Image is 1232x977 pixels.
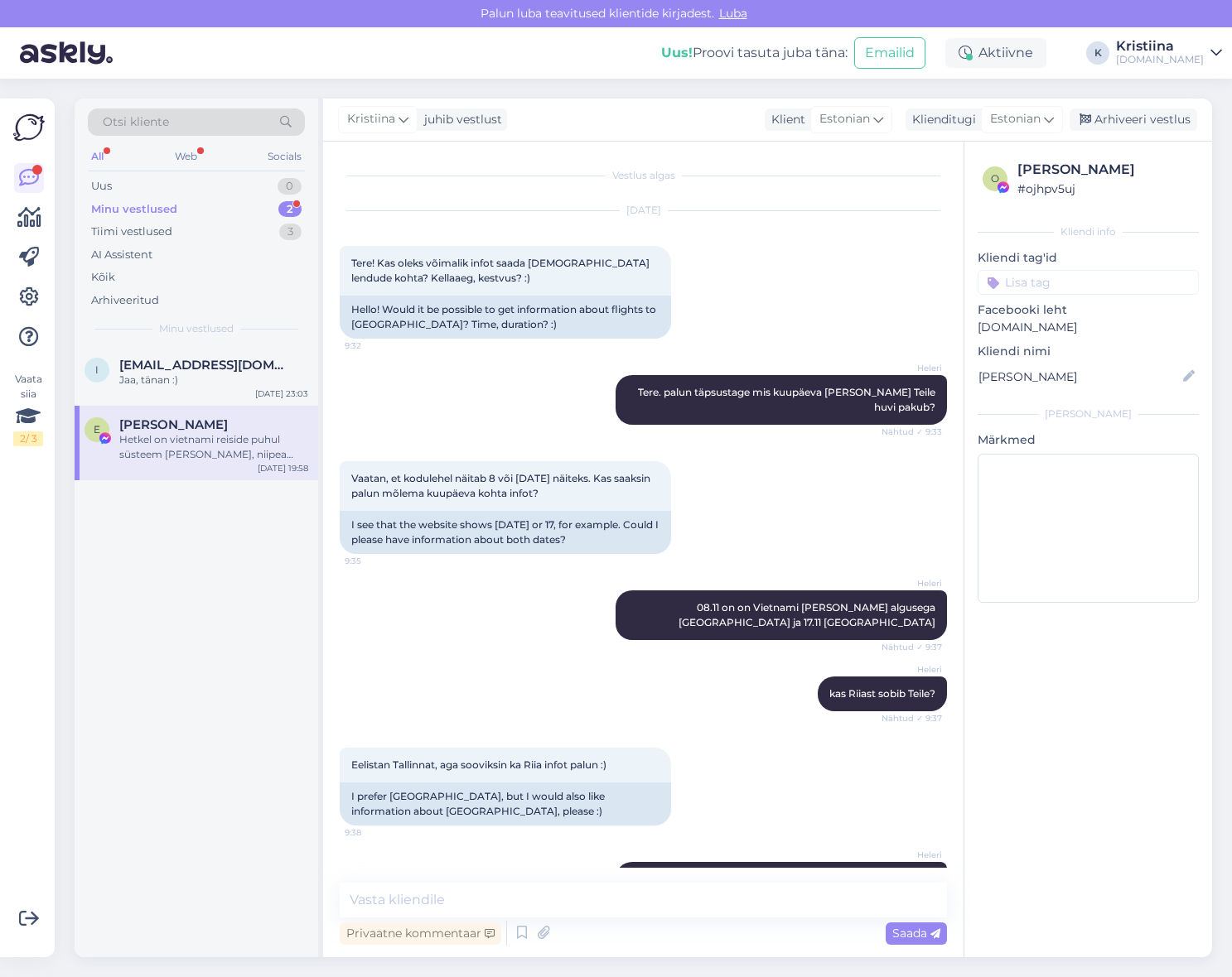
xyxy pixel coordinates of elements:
[906,111,976,128] div: Klienditugi
[978,301,1199,319] p: Facebooki leht
[978,224,1199,239] div: Kliendi info
[351,472,653,499] span: Vaatan, et kodulehel näitab 8 või [DATE] näiteks. Kas saaksin palun mõlema kuupäeva kohta infot?
[340,511,671,554] div: I see that the website shows [DATE] or 17, for example. Could I please have information about bot...
[638,386,938,413] span: Tere. palun täpsustage mis kuupäeva [PERSON_NAME] Teile huvi pakub?
[978,407,1199,421] div: [PERSON_NAME]
[978,368,1180,386] input: Lisa nimi
[258,462,308,474] div: [DATE] 19:58
[159,321,234,336] span: Minu vestlused
[91,224,172,240] div: Tiimi vestlused
[103,113,169,131] span: Otsi kliente
[1116,53,1204,66] div: [DOMAIN_NAME]
[172,146,201,167] div: Web
[880,712,942,724] span: Nähtud ✓ 9:37
[340,782,671,825] div: I prefer [GEOGRAPHIC_DATA], but I would also like information about [GEOGRAPHIC_DATA], please :)
[978,249,1199,267] p: Kliendi tag'id
[880,641,942,653] span: Nähtud ✓ 9:37
[119,373,308,387] div: Jaa, tänan :)
[880,849,942,861] span: Heleri
[255,387,308,400] div: [DATE] 23:03
[819,110,870,128] span: Estonian
[340,168,947,183] div: Vestlus algas
[91,247,152,263] div: AI Assistent
[1017,180,1194,198] div: # ojhpv5uj
[418,111,502,128] div: juhib vestlust
[945,38,1046,68] div: Aktiivne
[264,146,305,167] div: Socials
[854,37,925,69] button: Emailid
[880,426,942,438] span: Nähtud ✓ 9:33
[1017,160,1194,180] div: [PERSON_NAME]
[1116,40,1204,53] div: Kristiina
[880,362,942,374] span: Heleri
[119,432,308,462] div: Hetkel on vietnami reiside puhul süsteem [PERSON_NAME], niipea [PERSON_NAME] vaadata, millest hin...
[892,926,940,941] span: Saada
[94,423,100,436] span: E
[91,292,159,309] div: Arhiveeritud
[1086,41,1109,65] div: K
[347,110,395,128] span: Kristiina
[345,339,407,352] span: 9:32
[765,111,805,128] div: Klient
[88,146,107,167] div: All
[91,178,112,195] div: Uus
[13,372,43,446] div: Vaata siia
[714,6,752,21] span: Luba
[679,601,938,628] span: 08.11 on on Vietnami [PERSON_NAME] algusega [GEOGRAPHIC_DATA] ja 17.11 [GEOGRAPHIC_DATA]
[13,112,45,143] img: Askly Logo
[978,343,1199,360] p: Kliendi nimi
[1116,40,1222,66] a: Kristiina[DOMAIN_NAME]
[978,431,1199,449] p: Märkmed
[13,431,43,446] div: 2 / 3
[278,201,302,218] div: 2
[1070,108,1197,131] div: Arhiveeri vestlus
[340,296,671,339] div: Hello! Would it be possible to get information about flights to [GEOGRAPHIC_DATA]? Time, duration...
[345,555,407,567] span: 9:35
[340,922,501,945] div: Privaatne kommentaar
[278,178,302,195] div: 0
[880,577,942,590] span: Heleri
[351,257,652,284] span: Tere! Kas oleks võimalik infot saada [DEMOGRAPHIC_DATA] lendude kohta? Kellaaeg, kestvus? :)
[880,663,942,676] span: Heleri
[91,201,177,218] div: Minu vestlused
[345,826,407,839] span: 9:38
[351,758,606,771] span: Eelistan Tallinnat, aga sooviksin ka Riia infot palun :)
[95,363,99,376] span: I
[990,110,1041,128] span: Estonian
[91,269,115,286] div: Kõik
[119,417,228,432] span: Elina Roberts
[661,43,848,63] div: Proovi tasuta juba täna:
[661,45,693,60] b: Uus!
[340,203,947,218] div: [DATE]
[829,687,935,700] span: kas Riiast sobib Teile?
[119,358,292,373] span: Iuliaallvee@gmail.com
[279,224,302,240] div: 3
[978,270,1199,295] input: Lisa tag
[991,172,999,185] span: o
[978,319,1199,336] p: [DOMAIN_NAME]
